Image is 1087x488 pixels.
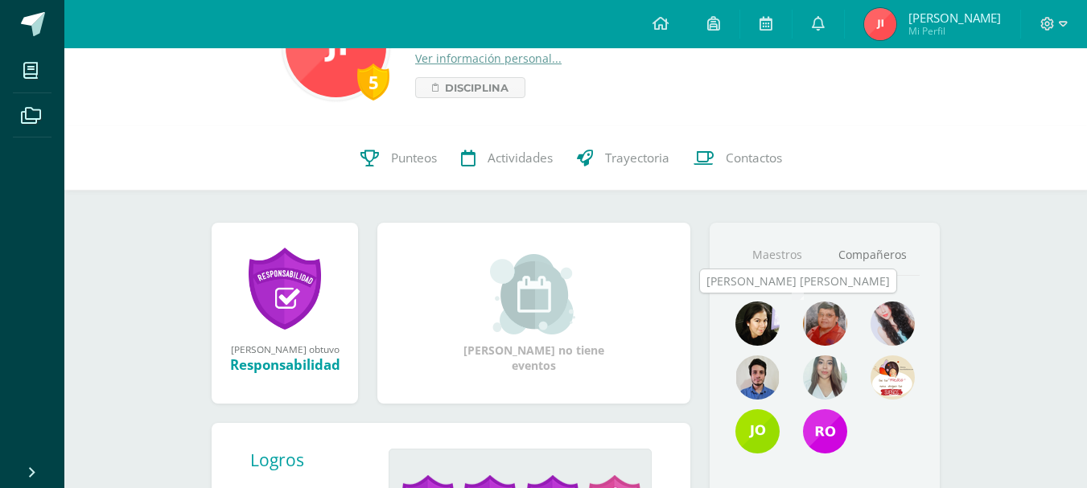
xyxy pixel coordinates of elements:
a: Trayectoria [565,126,681,191]
img: a271c015ac97fdbc6d4e9297be02c0cd.png [803,409,847,453]
span: Mi Perfil [908,24,1001,38]
a: Maestros [730,235,825,276]
div: [PERSON_NAME] [PERSON_NAME] [706,273,890,289]
img: event_small.png [490,254,578,334]
img: 6a7a54c56617c0b9e88ba47bf52c02d7.png [735,409,780,453]
a: Ver información personal... [415,51,562,66]
img: 2dffed587003e0fc8d85a787cd9a4a0a.png [735,355,780,400]
div: [PERSON_NAME] obtuvo [228,342,342,355]
img: 89b8134b441e3ccffbad0da349c2d128.png [803,355,847,400]
div: 5 [357,64,389,100]
span: Disciplina [445,78,509,97]
div: [PERSON_NAME] no tiene eventos [454,254,615,373]
div: Responsabilidad [228,355,342,374]
div: Logros [250,449,376,471]
span: Actividades [488,150,553,166]
img: 75cddb8946d5c1b91baa0d2c1d2e8b6f.png [864,8,896,40]
a: Compañeros [825,235,920,276]
span: Contactos [726,150,782,166]
span: Punteos [391,150,437,166]
img: 18063a1d57e86cae316d13b62bda9887.png [871,301,915,346]
a: Actividades [449,126,565,191]
img: 023cb5cc053389f6ba88328a33af1495.png [735,301,780,346]
a: Disciplina [415,77,525,98]
span: Trayectoria [605,150,669,166]
img: 6abeb608590446332ac9ffeb3d35d2d4.png [871,355,915,400]
img: 8ad4561c845816817147f6c4e484f2e8.png [803,301,847,346]
span: [PERSON_NAME] [908,10,1001,26]
a: Punteos [348,126,449,191]
a: Contactos [681,126,794,191]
